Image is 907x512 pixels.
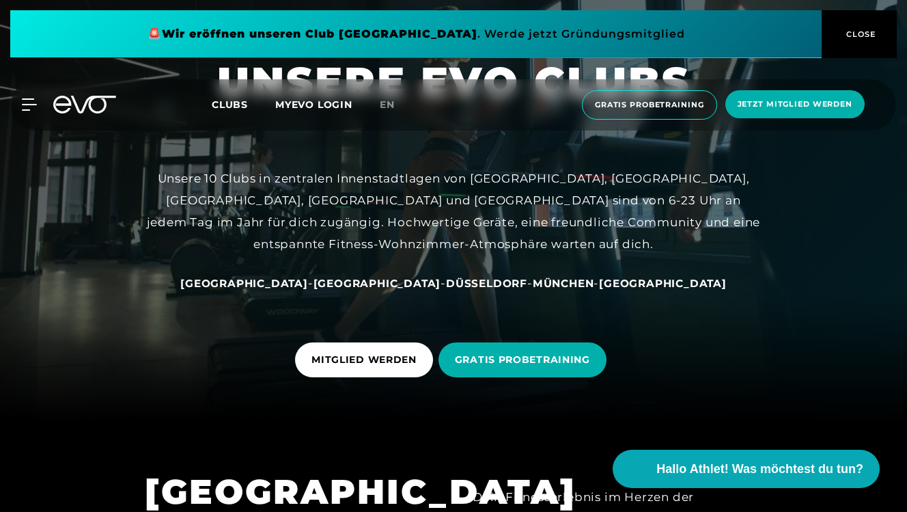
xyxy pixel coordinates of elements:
[446,277,527,290] span: Düsseldorf
[822,10,897,58] button: CLOSE
[613,450,880,488] button: Hallo Athlet! Was möchtest du tun?
[738,98,852,110] span: Jetzt Mitglied werden
[721,90,869,120] a: Jetzt Mitglied werden
[438,332,612,388] a: GRATIS PROBETRAINING
[146,272,761,294] div: - - - -
[656,460,863,479] span: Hallo Athlet! Was möchtest du tun?
[180,277,308,290] span: [GEOGRAPHIC_DATA]
[446,276,527,290] a: Düsseldorf
[180,276,308,290] a: [GEOGRAPHIC_DATA]
[380,97,411,113] a: en
[533,277,594,290] span: München
[146,167,761,256] div: Unsere 10 Clubs in zentralen Innenstadtlagen von [GEOGRAPHIC_DATA], [GEOGRAPHIC_DATA], [GEOGRAPHI...
[212,98,275,111] a: Clubs
[313,276,441,290] a: [GEOGRAPHIC_DATA]
[599,277,727,290] span: [GEOGRAPHIC_DATA]
[455,353,590,367] span: GRATIS PROBETRAINING
[275,98,352,111] a: MYEVO LOGIN
[533,276,594,290] a: München
[599,276,727,290] a: [GEOGRAPHIC_DATA]
[595,99,704,111] span: Gratis Probetraining
[578,90,721,120] a: Gratis Probetraining
[212,98,248,111] span: Clubs
[843,28,876,40] span: CLOSE
[295,332,438,388] a: MITGLIED WERDEN
[380,98,395,111] span: en
[311,353,417,367] span: MITGLIED WERDEN
[313,277,441,290] span: [GEOGRAPHIC_DATA]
